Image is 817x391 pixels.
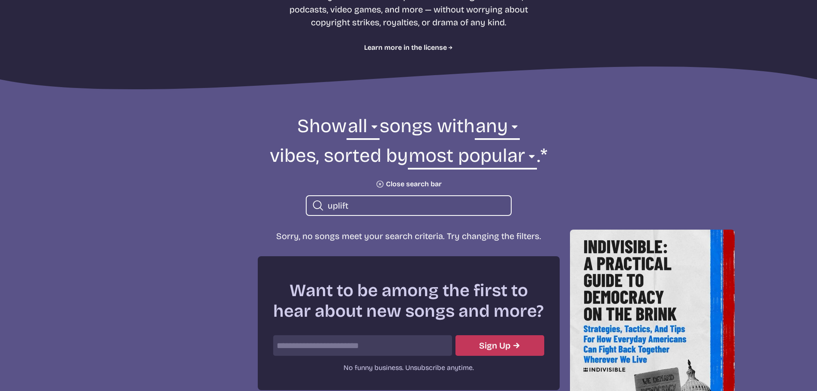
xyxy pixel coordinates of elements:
h2: Want to be among the first to hear about new songs and more? [273,280,544,321]
button: Submit [455,335,544,356]
select: vibe [475,114,520,143]
input: search [328,200,504,211]
a: Learn more in the license [364,42,453,53]
span: No funny business. Unsubscribe anytime. [344,364,474,372]
select: sorting [408,143,537,173]
button: Close search bar [376,180,442,188]
form: Show songs with vibes, sorted by . [175,114,642,216]
p: Sorry, no songs meet your search criteria. Try changing the filters. [271,230,546,242]
select: genre [347,114,379,143]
